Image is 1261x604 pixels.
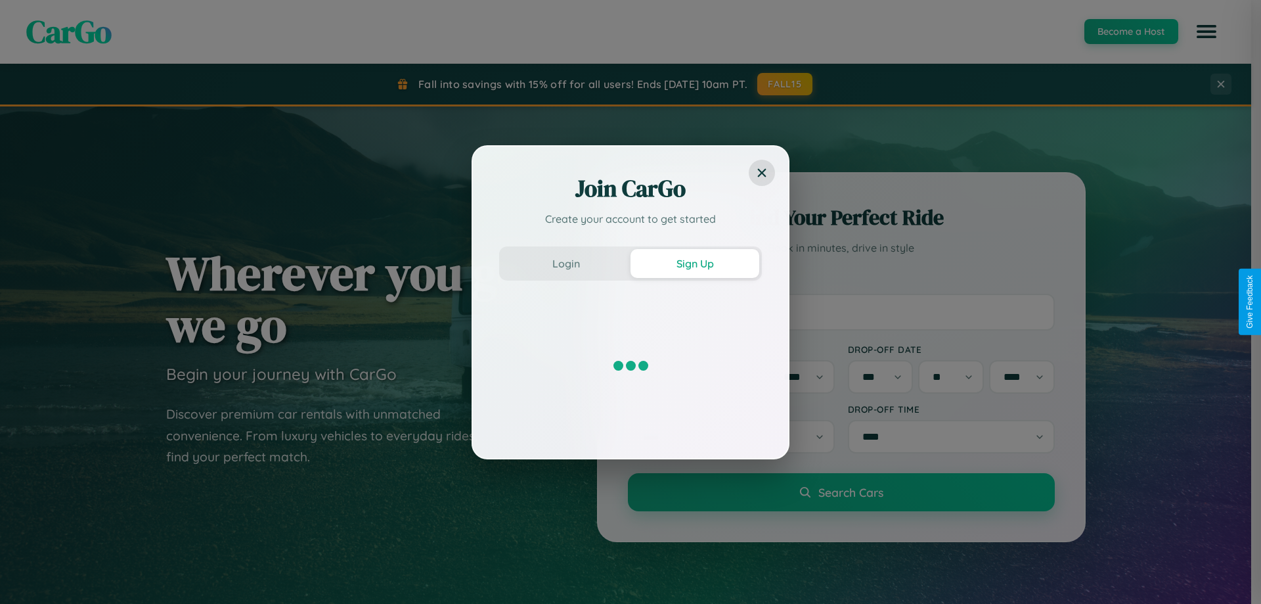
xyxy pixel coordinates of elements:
h2: Join CarGo [499,173,762,204]
p: Create your account to get started [499,211,762,227]
div: Give Feedback [1245,275,1254,329]
button: Sign Up [630,249,759,278]
iframe: Intercom live chat [13,559,45,591]
button: Login [502,249,630,278]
